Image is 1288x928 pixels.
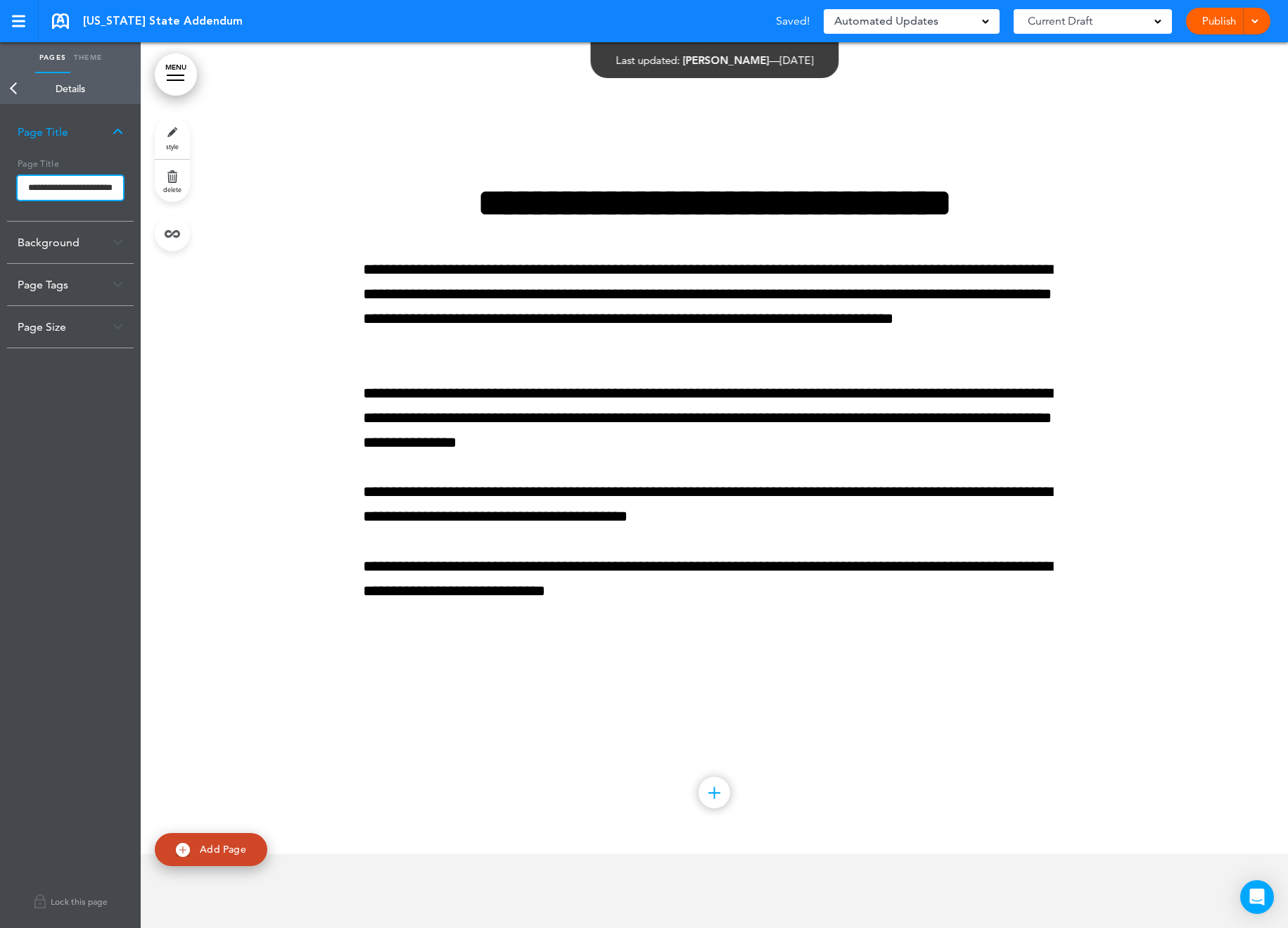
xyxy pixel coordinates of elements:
span: delete [163,185,181,193]
a: Pages [35,42,70,73]
div: Open Intercom Messenger [1240,880,1274,914]
div: Page Tags [7,264,134,305]
span: style [166,142,179,151]
img: arrow-down@2x.png [113,239,123,246]
span: [US_STATE] State Addendum [83,13,243,29]
input: Page Title [18,176,123,200]
a: Theme [70,42,106,73]
span: Automated Updates [834,11,938,31]
span: Last updated: [616,53,680,67]
a: delete [155,160,190,202]
a: Lock this page [7,882,134,921]
img: add.svg [176,843,190,857]
span: [PERSON_NAME] [682,53,769,67]
img: arrow-down@2x.png [113,128,123,136]
h5: Page Title [18,153,123,172]
span: Saved! [776,15,810,27]
a: MENU [155,53,197,96]
img: arrow-down@2x.png [113,281,123,288]
div: — [616,55,813,65]
img: lock.svg [33,892,47,910]
span: Current Draft [1028,11,1092,31]
a: Publish [1197,8,1241,34]
img: arrow-down@2x.png [113,323,123,331]
div: Background [7,222,134,263]
div: Page Title [7,111,134,153]
div: Page Size [7,306,134,348]
span: [DATE] [779,53,813,67]
a: style [155,117,190,159]
span: Add Page [200,843,246,856]
a: Add Page [155,833,267,866]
